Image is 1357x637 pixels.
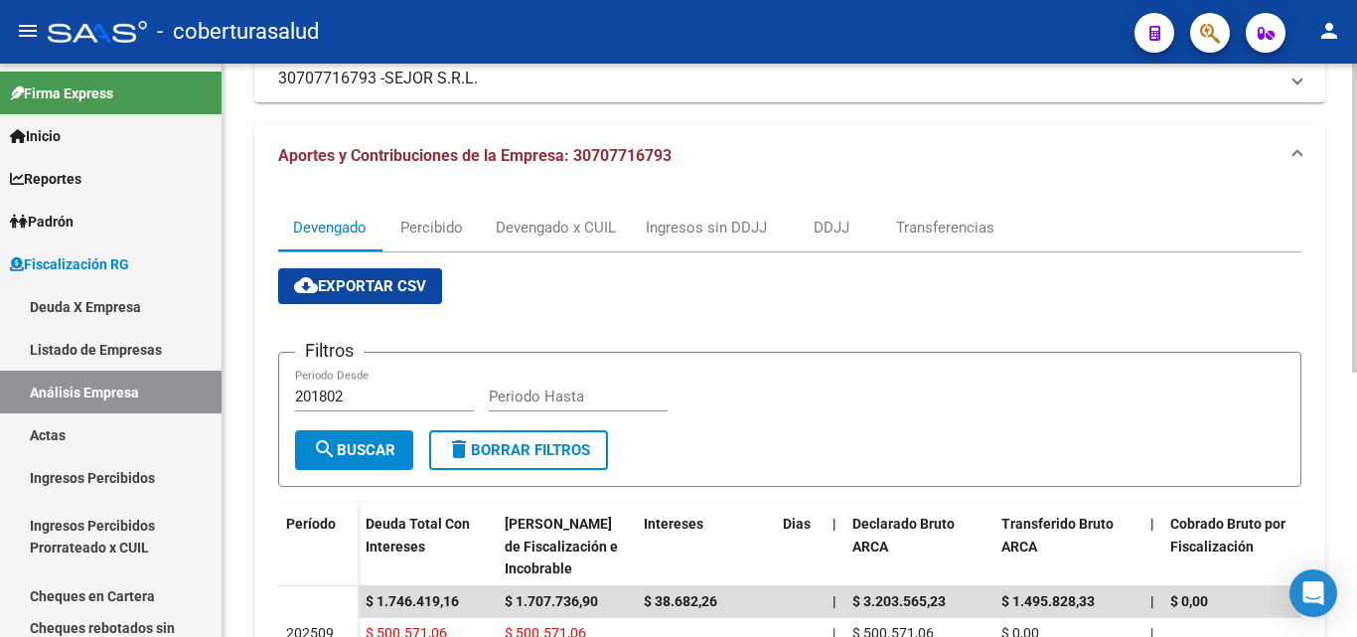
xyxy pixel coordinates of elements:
[254,124,1325,188] mat-expansion-panel-header: Aportes y Contribuciones de la Empresa: 30707716793
[254,55,1325,102] mat-expansion-panel-header: 30707716793 -SEJOR S.R.L.
[636,503,775,590] datatable-header-cell: Intereses
[496,217,616,239] div: Devengado x CUIL
[783,516,811,532] span: Dias
[313,437,337,461] mat-icon: search
[993,503,1142,590] datatable-header-cell: Transferido Bruto ARCA
[278,268,442,304] button: Exportar CSV
[505,516,618,577] span: [PERSON_NAME] de Fiscalización e Incobrable
[832,516,836,532] span: |
[844,503,993,590] datatable-header-cell: Declarado Bruto ARCA
[447,441,590,459] span: Borrar Filtros
[1150,516,1154,532] span: |
[294,277,426,295] span: Exportar CSV
[814,217,849,239] div: DDJJ
[294,273,318,297] mat-icon: cloud_download
[832,593,836,609] span: |
[10,211,74,233] span: Padrón
[1317,19,1341,43] mat-icon: person
[400,217,463,239] div: Percibido
[295,337,364,365] h3: Filtros
[358,503,497,590] datatable-header-cell: Deuda Total Con Intereses
[505,593,598,609] span: $ 1.707.736,90
[278,68,1278,89] mat-panel-title: 30707716793 -
[852,516,955,555] span: Declarado Bruto ARCA
[10,168,81,190] span: Reportes
[295,430,413,470] button: Buscar
[1170,516,1285,555] span: Cobrado Bruto por Fiscalización
[10,82,113,104] span: Firma Express
[1170,593,1208,609] span: $ 0,00
[1001,516,1114,555] span: Transferido Bruto ARCA
[366,516,470,555] span: Deuda Total Con Intereses
[1150,593,1154,609] span: |
[497,503,636,590] datatable-header-cell: Deuda Bruta Neto de Fiscalización e Incobrable
[429,430,608,470] button: Borrar Filtros
[825,503,844,590] datatable-header-cell: |
[384,68,478,89] span: SEJOR S.R.L.
[366,593,459,609] span: $ 1.746.419,16
[1001,593,1095,609] span: $ 1.495.828,33
[644,593,717,609] span: $ 38.682,26
[646,217,767,239] div: Ingresos sin DDJJ
[293,217,367,239] div: Devengado
[313,441,395,459] span: Buscar
[1162,503,1311,590] datatable-header-cell: Cobrado Bruto por Fiscalización
[157,10,319,54] span: - coberturasalud
[447,437,471,461] mat-icon: delete
[896,217,994,239] div: Transferencias
[1142,503,1162,590] datatable-header-cell: |
[278,146,672,165] span: Aportes y Contribuciones de la Empresa: 30707716793
[775,503,825,590] datatable-header-cell: Dias
[278,503,358,586] datatable-header-cell: Período
[852,593,946,609] span: $ 3.203.565,23
[1289,569,1337,617] div: Open Intercom Messenger
[10,125,61,147] span: Inicio
[16,19,40,43] mat-icon: menu
[644,516,703,532] span: Intereses
[10,253,129,275] span: Fiscalización RG
[286,516,336,532] span: Período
